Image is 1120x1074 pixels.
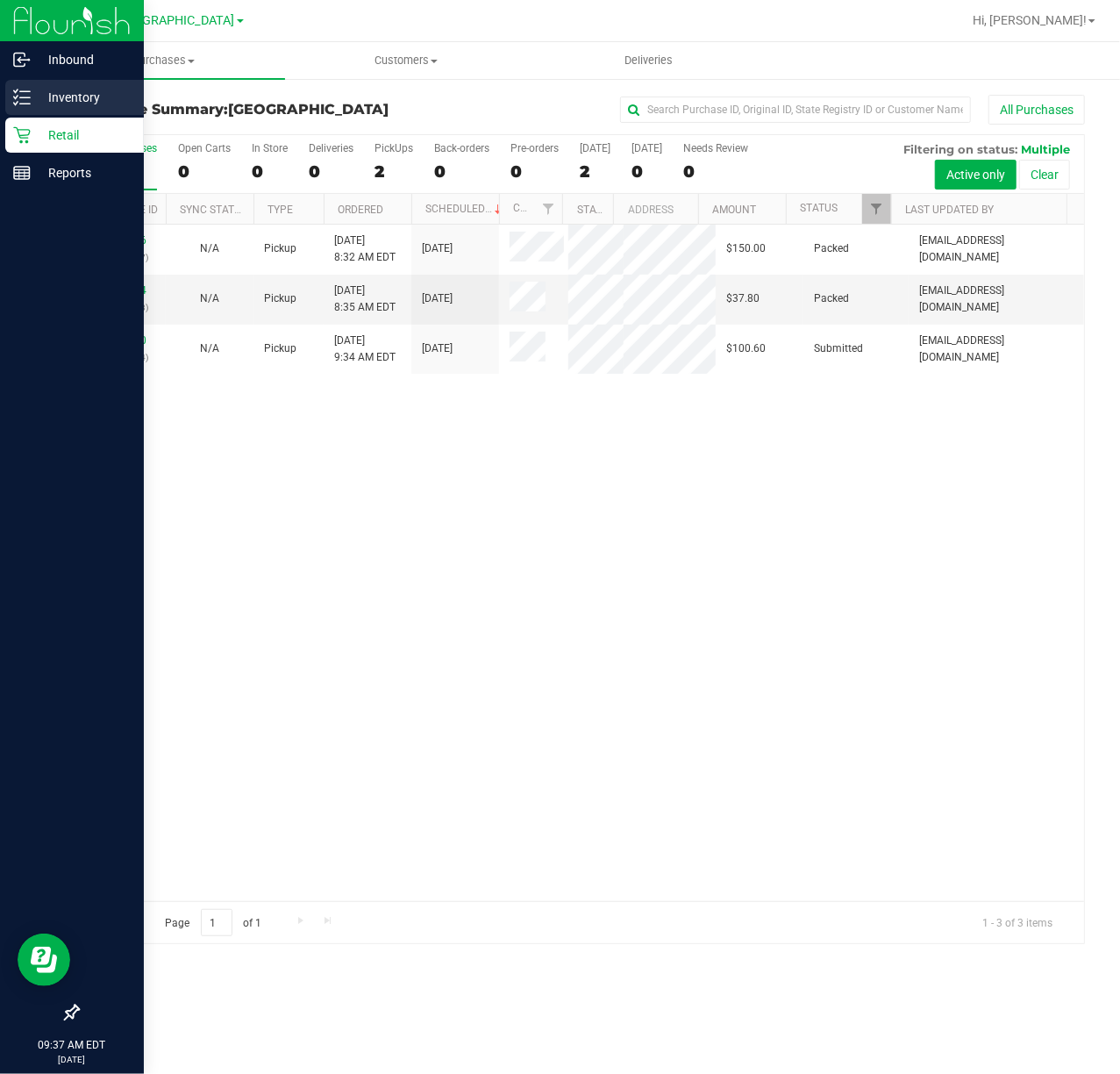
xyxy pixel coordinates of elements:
div: [DATE] [631,142,662,154]
span: [DATE] [422,340,453,357]
a: Ordered [338,204,383,216]
span: Page of 1 [150,909,276,936]
span: [GEOGRAPHIC_DATA] [115,13,235,28]
div: 0 [252,161,288,182]
div: Back-orders [434,142,489,154]
div: [DATE] [580,142,610,154]
a: Scheduled [425,203,505,215]
button: N/A [200,240,219,257]
p: Retail [31,125,136,146]
span: Submitted [814,340,863,357]
span: Packed [814,290,849,307]
button: Clear [1019,160,1070,190]
span: [DATE] [422,290,453,307]
div: Needs Review [683,142,748,154]
a: Status [800,202,838,214]
input: 1 [201,909,232,936]
div: Open Carts [178,142,231,154]
a: Deliveries [527,42,770,79]
span: [DATE] 9:34 AM EDT [334,333,396,366]
span: [EMAIL_ADDRESS][DOMAIN_NAME] [919,233,1074,266]
div: 0 [434,161,489,182]
a: State Registry ID [577,204,669,216]
div: 0 [309,161,353,182]
p: [DATE] [8,1053,136,1066]
span: Pickup [264,240,296,257]
a: Sync Status [180,204,247,216]
span: Customers [286,53,527,68]
span: Packed [814,240,849,257]
a: Last Updated By [905,204,994,216]
span: Pickup [264,340,296,357]
a: Filter [533,194,562,224]
a: Customers [285,42,528,79]
button: All Purchases [988,95,1085,125]
a: Purchases [42,42,285,79]
a: Customer [513,202,567,214]
span: Not Applicable [200,342,219,354]
inline-svg: Inbound [13,51,31,68]
span: [EMAIL_ADDRESS][DOMAIN_NAME] [919,333,1074,366]
div: 0 [510,161,559,182]
div: Deliveries [309,142,353,154]
button: N/A [200,340,219,357]
div: 0 [683,161,748,182]
span: [DATE] 8:32 AM EDT [334,233,396,266]
span: Not Applicable [200,242,219,254]
span: 1 - 3 of 3 items [968,909,1066,935]
span: [EMAIL_ADDRESS][DOMAIN_NAME] [919,283,1074,316]
div: 2 [375,161,413,182]
th: Address [613,194,698,225]
span: [DATE] [422,240,453,257]
input: Search Purchase ID, Original ID, State Registry ID or Customer Name... [620,97,971,123]
button: Active only [935,160,1017,190]
span: Multiple [1021,142,1070,156]
div: 0 [178,161,231,182]
span: [DATE] 8:35 AM EDT [334,283,396,316]
inline-svg: Retail [13,126,31,144]
span: $100.60 [726,340,766,357]
div: PickUps [375,142,413,154]
span: Not Applicable [200,292,219,304]
a: Filter [862,194,891,224]
p: Reports [31,162,136,183]
inline-svg: Inventory [13,89,31,106]
iframe: Resource center [18,934,70,986]
span: [GEOGRAPHIC_DATA] [228,101,389,118]
p: Inventory [31,87,136,108]
span: Filtering on status: [903,142,1017,156]
div: Pre-orders [510,142,559,154]
inline-svg: Reports [13,164,31,182]
button: N/A [200,290,219,307]
span: Deliveries [601,53,696,68]
span: Purchases [42,53,285,68]
span: $150.00 [726,240,766,257]
div: 2 [580,161,610,182]
p: 09:37 AM EDT [8,1037,136,1053]
p: Inbound [31,49,136,70]
div: In Store [252,142,288,154]
span: Pickup [264,290,296,307]
h3: Purchase Summary: [77,102,413,118]
a: Type [268,204,293,216]
div: 0 [631,161,662,182]
span: $37.80 [726,290,760,307]
span: Hi, [PERSON_NAME]! [973,13,1087,27]
a: Amount [712,204,756,216]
